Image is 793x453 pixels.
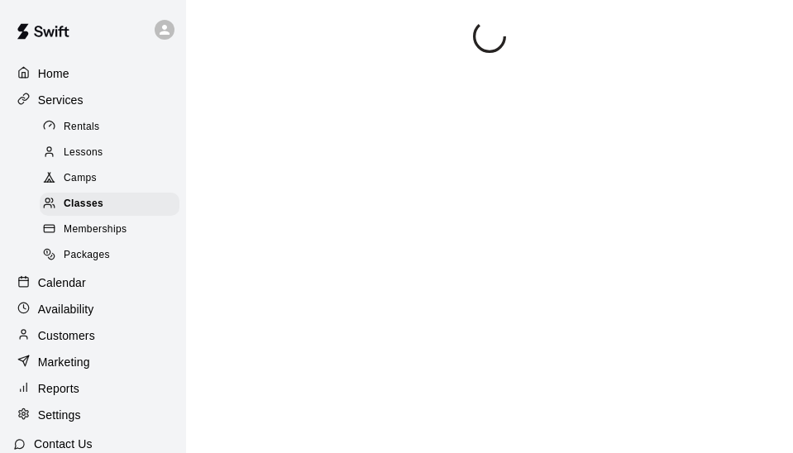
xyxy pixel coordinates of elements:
[40,167,179,190] div: Camps
[64,145,103,161] span: Lessons
[13,270,173,295] a: Calendar
[13,376,173,401] a: Reports
[13,61,173,86] a: Home
[64,196,103,212] span: Classes
[40,217,186,243] a: Memberships
[38,92,84,108] p: Services
[40,114,186,140] a: Rentals
[38,407,81,423] p: Settings
[38,301,94,317] p: Availability
[40,218,179,241] div: Memberships
[38,354,90,370] p: Marketing
[13,297,173,322] a: Availability
[38,380,79,397] p: Reports
[38,274,86,291] p: Calendar
[40,166,186,192] a: Camps
[64,170,97,187] span: Camps
[13,323,173,348] a: Customers
[40,192,186,217] a: Classes
[64,119,100,136] span: Rentals
[13,350,173,374] a: Marketing
[40,116,179,139] div: Rentals
[64,222,127,238] span: Memberships
[38,327,95,344] p: Customers
[40,141,179,165] div: Lessons
[40,140,186,165] a: Lessons
[64,247,110,264] span: Packages
[38,65,69,82] p: Home
[40,193,179,216] div: Classes
[13,403,173,427] a: Settings
[13,88,173,112] a: Services
[40,243,186,269] a: Packages
[34,436,93,452] p: Contact Us
[40,244,179,267] div: Packages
